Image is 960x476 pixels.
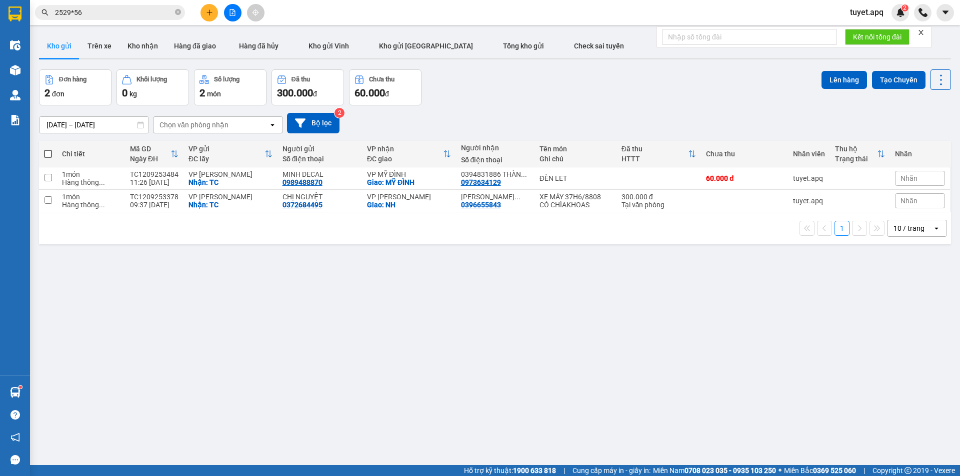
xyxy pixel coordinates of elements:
div: Chưa thu [706,150,783,158]
span: ⚪️ [778,469,781,473]
button: Số lượng2món [194,69,266,105]
div: tuyet.apq [793,197,825,205]
div: XE MÁY 37H6/8808 CÓ CHÌAKHOAS [539,193,611,209]
div: Đã thu [291,76,310,83]
div: Trạng thái [835,155,877,163]
button: Kết nối tổng đài [845,29,909,45]
span: aim [252,9,259,16]
button: Kho gửi [39,34,79,58]
div: CHỊ NGUYỆT [282,193,357,201]
div: Tại văn phòng [621,201,696,209]
div: 11:26 [DATE] [130,178,178,186]
div: Nhân viên [793,150,825,158]
span: tuyet.apq [842,6,891,18]
div: Tên món [539,145,611,153]
span: ... [99,201,105,209]
div: Ngày ĐH [130,155,170,163]
span: Miền Bắc [784,465,856,476]
img: logo-vxr [8,6,21,21]
div: VP [PERSON_NAME] [188,170,272,178]
span: Nhãn [900,197,917,205]
div: VP nhận [367,145,443,153]
div: Mã GD [130,145,170,153]
img: warehouse-icon [10,65,20,75]
img: solution-icon [10,115,20,125]
div: 0973634129 [461,178,501,186]
div: VP [PERSON_NAME] [367,193,451,201]
span: Kho gửi [GEOGRAPHIC_DATA] [379,42,473,50]
span: notification [10,433,20,442]
div: Hàng thông thường [62,178,120,186]
span: ... [99,178,105,186]
div: ĐÈN LET [539,174,611,182]
div: tuyet.apq [793,174,825,182]
div: Giao: MỸ ĐÌNH [367,178,451,186]
span: 0 [122,87,127,99]
sup: 2 [334,108,344,118]
div: Thu hộ [835,145,877,153]
div: Giao: NH [367,201,451,209]
button: Lên hàng [821,71,867,89]
div: 10 / trang [893,223,924,233]
span: Hàng đã hủy [239,42,278,50]
div: Số lượng [214,76,239,83]
button: plus [200,4,218,21]
div: HTTT [621,155,688,163]
span: Miền Nam [653,465,776,476]
span: kg [129,90,137,98]
span: copyright [904,467,911,474]
div: 09:37 [DATE] [130,201,178,209]
div: 0396655843 [461,201,501,209]
div: 300.000 đ [621,193,696,201]
div: Chưa thu [369,76,394,83]
div: 1 món [62,170,120,178]
span: | [563,465,565,476]
div: ĐC giao [367,155,443,163]
span: file-add [229,9,236,16]
input: Select a date range. [39,117,148,133]
button: Kho nhận [119,34,166,58]
span: Kho gửi Vinh [308,42,349,50]
div: Nhận: TC [188,178,272,186]
img: phone-icon [918,8,927,17]
div: VP [PERSON_NAME] [188,193,272,201]
span: đ [313,90,317,98]
span: 300.000 [277,87,313,99]
div: Chọn văn phòng nhận [159,120,228,130]
div: Số điện thoại [461,156,529,164]
div: 0394831886 THÀNH ĐÔ SÓT [461,170,529,178]
div: ĐC lấy [188,155,264,163]
span: ... [521,170,527,178]
span: món [207,90,221,98]
span: đ [385,90,389,98]
input: Nhập số tổng đài [662,29,837,45]
strong: 0708 023 035 - 0935 103 250 [684,467,776,475]
span: Cung cấp máy in - giấy in: [572,465,650,476]
span: | [863,465,865,476]
span: 60.000 [354,87,385,99]
sup: 2 [901,4,908,11]
span: message [10,455,20,465]
div: TC1209253484 [130,170,178,178]
span: Tổng kho gửi [503,42,544,50]
div: Người gửi [282,145,357,153]
span: close-circle [175,9,181,15]
svg: open [932,224,940,232]
span: Kết nối tổng đài [853,31,901,42]
button: Hàng đã giao [166,34,224,58]
span: ... [514,193,520,201]
button: Đã thu300.000đ [271,69,344,105]
div: TC1209253378 [130,193,178,201]
span: 2 [199,87,205,99]
th: Toggle SortBy [183,141,277,167]
div: 1 món [62,193,120,201]
span: plus [206,9,213,16]
button: Đơn hàng2đơn [39,69,111,105]
span: 2 [903,4,906,11]
th: Toggle SortBy [125,141,183,167]
div: Người nhận [461,144,529,152]
div: Số điện thoại [282,155,357,163]
div: Đã thu [621,145,688,153]
button: 1 [834,221,849,236]
span: Check sai tuyến [574,42,624,50]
